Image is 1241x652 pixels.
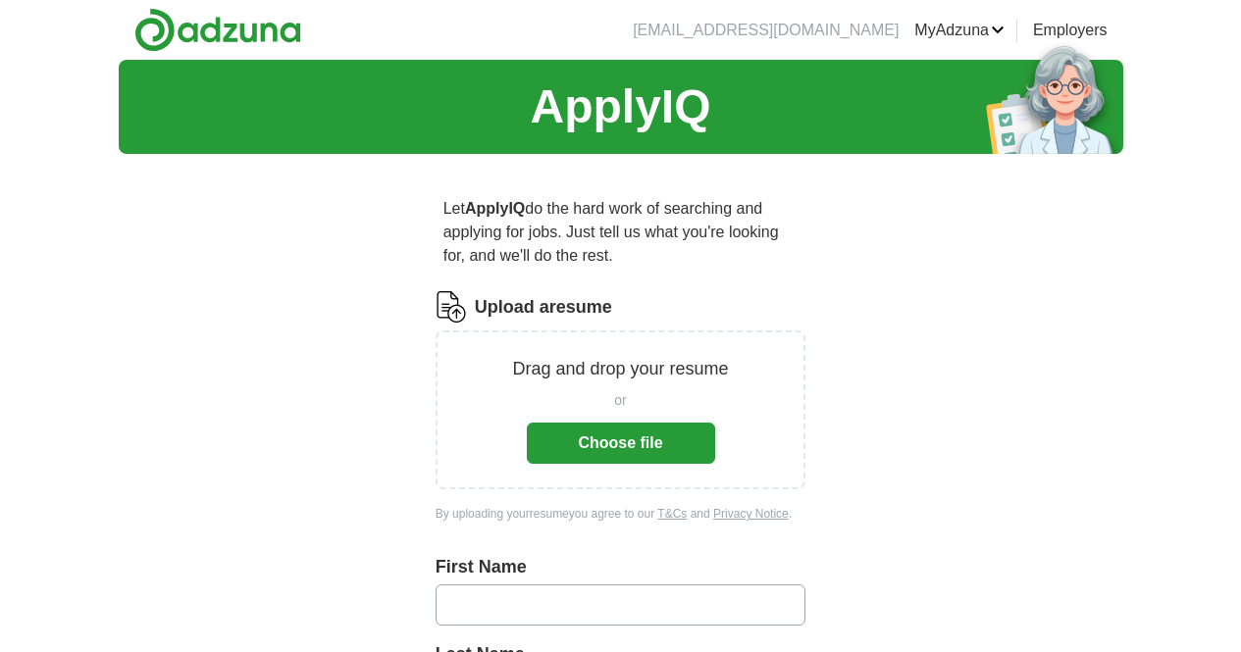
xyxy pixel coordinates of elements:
label: First Name [436,554,806,580]
p: Drag and drop your resume [512,356,728,382]
img: Adzuna logo [134,8,301,52]
label: Upload a resume [475,294,612,321]
li: [EMAIL_ADDRESS][DOMAIN_NAME] [633,19,899,42]
a: Employers [1033,19,1108,42]
span: or [614,390,626,411]
a: T&Cs [657,507,687,521]
div: By uploading your resume you agree to our and . [436,505,806,523]
button: Choose file [527,423,715,464]
a: MyAdzuna [914,19,1005,42]
a: Privacy Notice [713,507,789,521]
h1: ApplyIQ [530,72,710,142]
img: CV Icon [436,291,467,323]
p: Let do the hard work of searching and applying for jobs. Just tell us what you're looking for, an... [436,189,806,276]
strong: ApplyIQ [465,200,525,217]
